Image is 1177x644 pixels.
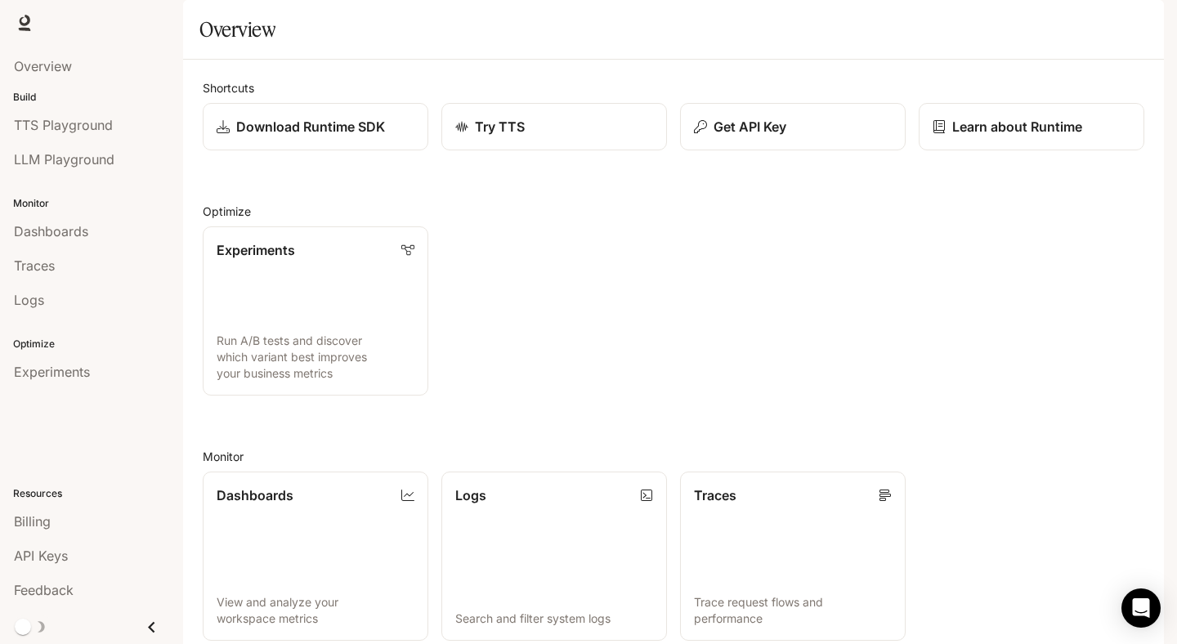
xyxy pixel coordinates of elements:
[680,103,906,150] button: Get API Key
[441,103,667,150] a: Try TTS
[455,485,486,505] p: Logs
[203,79,1144,96] h2: Shortcuts
[217,485,293,505] p: Dashboards
[952,117,1082,136] p: Learn about Runtime
[217,240,295,260] p: Experiments
[1121,588,1161,628] div: Open Intercom Messenger
[475,117,525,136] p: Try TTS
[217,594,414,627] p: View and analyze your workspace metrics
[714,117,786,136] p: Get API Key
[217,333,414,382] p: Run A/B tests and discover which variant best improves your business metrics
[203,226,428,396] a: ExperimentsRun A/B tests and discover which variant best improves your business metrics
[203,472,428,641] a: DashboardsView and analyze your workspace metrics
[441,472,667,641] a: LogsSearch and filter system logs
[203,103,428,150] a: Download Runtime SDK
[203,203,1144,220] h2: Optimize
[919,103,1144,150] a: Learn about Runtime
[203,448,1144,465] h2: Monitor
[694,485,736,505] p: Traces
[680,472,906,641] a: TracesTrace request flows and performance
[455,610,653,627] p: Search and filter system logs
[236,117,385,136] p: Download Runtime SDK
[694,594,892,627] p: Trace request flows and performance
[199,13,275,46] h1: Overview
